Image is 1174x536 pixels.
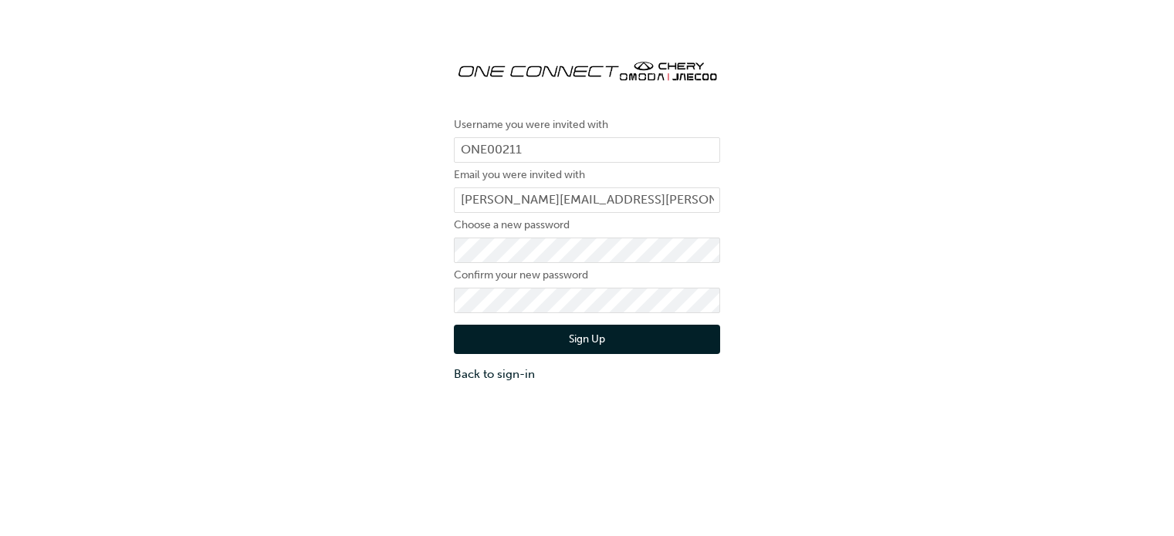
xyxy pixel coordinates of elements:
[454,216,720,234] label: Choose a new password
[454,46,720,93] img: oneconnect
[454,266,720,285] label: Confirm your new password
[454,116,720,134] label: Username you were invited with
[454,166,720,184] label: Email you were invited with
[454,137,720,163] input: Username
[454,325,720,354] button: Sign Up
[454,366,720,383] a: Back to sign-in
